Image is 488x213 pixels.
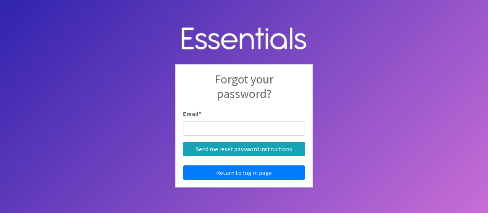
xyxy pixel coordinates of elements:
h2: Forgot your password? [183,72,305,109]
a: Return to log in page [183,165,305,180]
img: Human Essentials [175,19,313,59]
input: Send me reset password instructions [183,142,305,156]
abbr: required [199,110,201,117]
label: Email [183,109,201,118]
